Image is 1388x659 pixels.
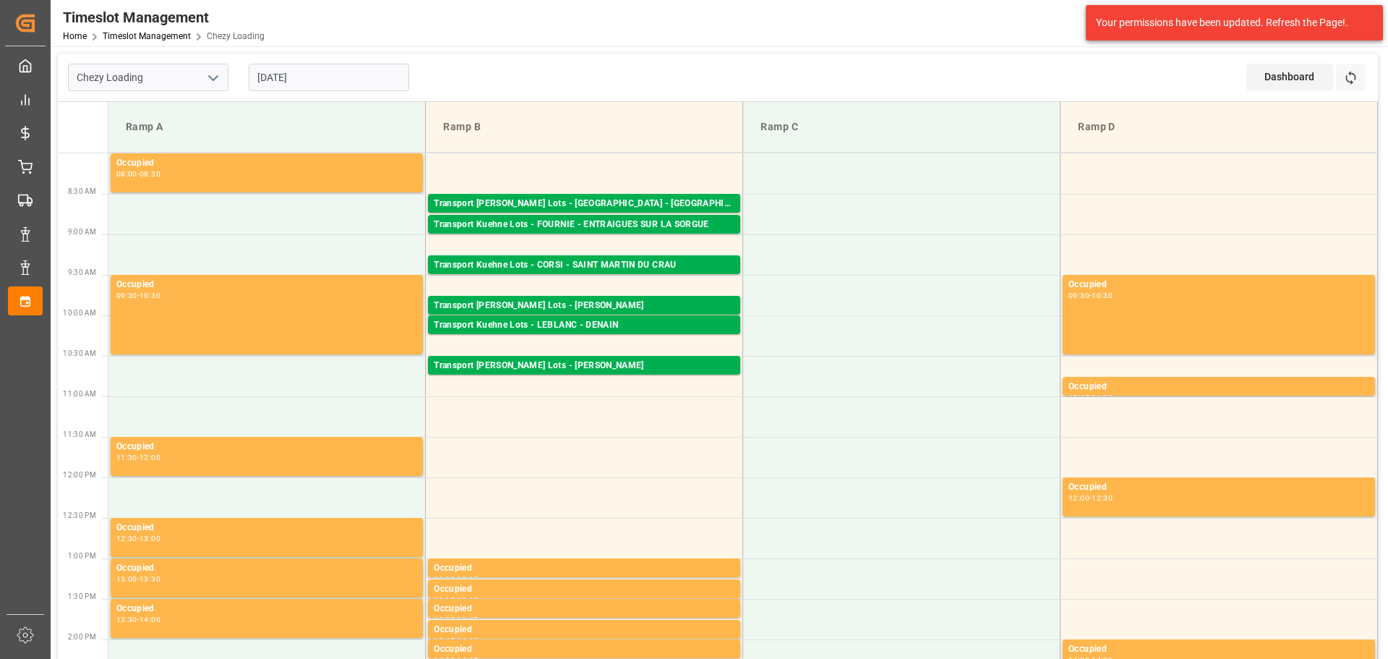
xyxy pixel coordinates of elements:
div: Transport Kuehne Lots - CORSI - SAINT MARTIN DU CRAU [434,258,734,273]
div: Occupied [1068,278,1369,292]
div: 11:30 [116,454,137,461]
div: 08:00 [116,171,137,177]
div: - [137,454,140,461]
div: 11:00 [1092,394,1113,401]
span: 2:00 PM [68,633,96,641]
div: Transport [PERSON_NAME] Lots - [PERSON_NAME] [434,299,734,313]
div: 13:30 [116,616,137,623]
div: 13:30 [457,597,478,603]
span: 9:30 AM [68,268,96,276]
span: 11:30 AM [63,430,96,438]
div: Occupied [116,156,417,171]
div: 08:30 [140,171,160,177]
span: 10:30 AM [63,349,96,357]
div: Pallets: ,TU: 106,City: [GEOGRAPHIC_DATA],Arrival: [DATE] 00:00:00 [434,373,734,386]
div: Pallets: ,TU: 359,City: [GEOGRAPHIC_DATA],Arrival: [DATE] 00:00:00 [434,333,734,345]
div: Timeslot Management [63,7,265,28]
input: Type to search/select [68,64,228,91]
div: 10:30 [1092,292,1113,299]
div: - [1089,394,1092,401]
div: Occupied [434,561,734,576]
div: Occupied [434,582,734,597]
a: Timeslot Management [103,31,191,41]
div: Occupied [116,278,417,292]
div: Occupied [116,602,417,616]
div: 12:30 [116,535,137,542]
div: Dashboard [1246,64,1333,90]
div: Occupied [1068,380,1369,394]
input: DD-MM-YYYY [249,64,409,91]
div: Transport [PERSON_NAME] Lots - [PERSON_NAME] [434,359,734,373]
div: 12:00 [1068,495,1089,501]
div: 13:45 [457,616,478,623]
div: - [455,576,457,582]
div: 10:30 [140,292,160,299]
div: - [455,597,457,603]
div: Occupied [1068,480,1369,495]
div: Pallets: ,TU: 96,City: [GEOGRAPHIC_DATA],Arrival: [DATE] 00:00:00 [434,211,734,224]
div: Occupied [116,521,417,535]
div: Ramp A [120,114,414,140]
div: 13:00 [116,576,137,582]
div: Ramp C [755,114,1048,140]
div: 13:15 [457,576,478,582]
a: Home [63,31,87,41]
div: - [455,637,457,644]
div: - [137,171,140,177]
div: - [1089,495,1092,501]
div: Occupied [116,440,417,454]
div: Pallets: 1,TU: 80,City: ENTRAIGUES SUR LA SORGUE,Arrival: [DATE] 00:00:00 [434,232,734,245]
span: 8:30 AM [68,187,96,195]
div: Pallets: 7,TU: 108,City: [GEOGRAPHIC_DATA],Arrival: [DATE] 00:00:00 [434,313,734,326]
div: 13:45 [434,637,455,644]
div: 09:30 [1068,292,1089,299]
div: Transport Kuehne Lots - LEBLANC - DENAIN [434,318,734,333]
div: Pallets: ,TU: 658,City: [GEOGRAPHIC_DATA][PERSON_NAME],Arrival: [DATE] 00:00:00 [434,273,734,285]
div: Ramp B [437,114,731,140]
span: 1:30 PM [68,592,96,600]
div: Transport [PERSON_NAME] Lots - [GEOGRAPHIC_DATA] - [GEOGRAPHIC_DATA] [434,197,734,211]
span: 11:00 AM [63,390,96,398]
div: 14:00 [140,616,160,623]
div: - [137,535,140,542]
div: 12:30 [1092,495,1113,501]
span: 12:00 PM [63,471,96,479]
div: Your permissions have been updated. Refresh the Page!. [1096,15,1362,30]
div: Occupied [434,642,734,657]
div: 13:15 [434,597,455,603]
div: 09:30 [116,292,137,299]
div: - [137,292,140,299]
div: 13:30 [140,576,160,582]
div: 13:00 [434,576,455,582]
div: - [137,616,140,623]
div: Occupied [1068,642,1369,657]
div: Ramp D [1072,114,1366,140]
div: 13:30 [434,616,455,623]
div: - [455,616,457,623]
span: 9:00 AM [68,228,96,236]
span: 12:30 PM [63,511,96,519]
div: - [1089,292,1092,299]
span: 10:00 AM [63,309,96,317]
div: Occupied [434,623,734,637]
div: 12:00 [140,454,160,461]
div: 14:00 [457,637,478,644]
div: Transport Kuehne Lots - FOURNIE - ENTRAIGUES SUR LA SORGUE [434,218,734,232]
button: open menu [202,67,223,89]
div: 13:00 [140,535,160,542]
div: Occupied [434,602,734,616]
div: Occupied [116,561,417,576]
span: 1:00 PM [68,552,96,560]
div: - [137,576,140,582]
div: 10:45 [1068,394,1089,401]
